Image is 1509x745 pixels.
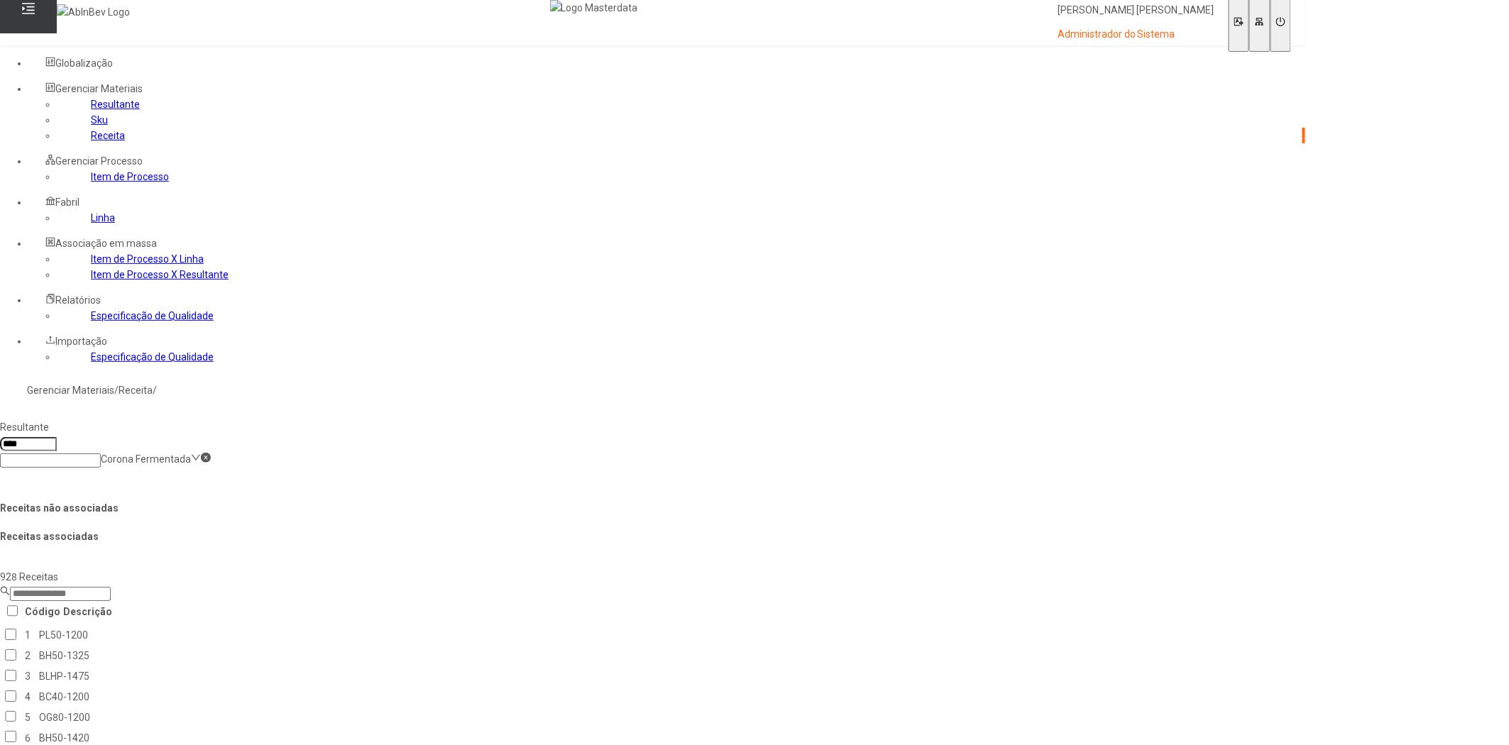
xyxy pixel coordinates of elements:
span: Gerenciar Processo [55,155,143,167]
td: 2 [24,646,37,666]
span: Fabril [55,197,79,208]
span: Associação em massa [55,238,157,249]
th: Descrição [62,602,113,622]
nz-breadcrumb-separator: / [153,385,157,396]
a: Item de Processo X Resultante [91,269,229,280]
td: OG80-1200 [38,707,98,727]
td: BH50-1325 [38,646,98,666]
a: Especificação de Qualidade [91,310,214,321]
td: BC40-1200 [38,687,98,706]
td: PL50-1200 [38,626,98,645]
a: Receita [91,130,125,141]
nz-breadcrumb-separator: / [114,385,119,396]
span: Importação [55,336,107,347]
a: Especificação de Qualidade [91,351,214,363]
span: Relatórios [55,294,101,306]
td: 3 [24,667,37,686]
a: Linha [91,212,115,223]
th: Código [24,602,61,622]
a: Sku [91,114,108,126]
td: 4 [24,687,37,706]
a: Gerenciar Materiais [27,385,114,396]
nz-select-item: Corona Fermentada [101,453,191,465]
td: BLHP-1475 [38,667,98,686]
td: 5 [24,707,37,727]
p: Administrador do Sistema [1058,28,1214,42]
a: Receita [119,385,153,396]
a: Item de Processo [91,171,169,182]
span: Gerenciar Materiais [55,83,143,94]
p: [PERSON_NAME] [PERSON_NAME] [1058,4,1214,18]
span: Globalização [55,57,113,69]
a: Item de Processo X Linha [91,253,204,265]
img: AbInBev Logo [57,4,130,20]
a: Resultante [91,99,140,110]
td: 1 [24,626,37,645]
